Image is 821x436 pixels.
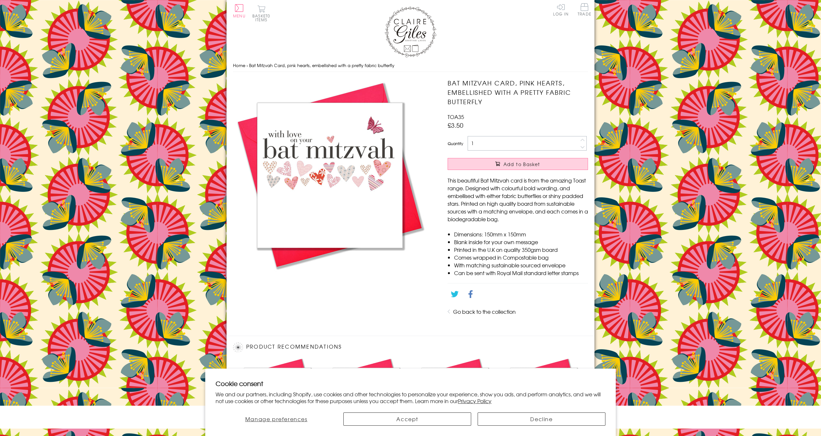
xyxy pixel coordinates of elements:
[448,176,588,223] p: This beautiful Bat Mitzvah card is from the amazing Toast range. Designed with colourful bold wor...
[216,379,605,388] h2: Cookie consent
[578,3,591,17] a: Trade
[454,261,588,269] li: With matching sustainable sourced envelope
[578,3,591,16] span: Trade
[233,62,245,68] a: Home
[478,412,605,426] button: Decline
[458,397,492,405] a: Privacy Policy
[247,62,248,68] span: ›
[233,13,246,19] span: Menu
[454,238,588,246] li: Blank inside for your own message
[553,3,569,16] a: Log In
[448,121,463,130] span: £3.50
[448,141,463,146] label: Quantity
[454,246,588,253] li: Printed in the U.K on quality 350gsm board
[216,391,605,404] p: We and our partners, including Shopify, use cookies and other technologies to personalize your ex...
[233,342,588,352] h2: Product recommendations
[245,415,308,423] span: Manage preferences
[453,308,516,315] a: Go back to the collection
[249,62,394,68] span: Bat Mitzvah Card, pink hearts, embellished with a pretty fabric butterfly
[252,5,270,22] button: Basket0 items
[233,59,588,72] nav: breadcrumbs
[255,13,270,23] span: 0 items
[233,4,246,18] button: Menu
[454,269,588,277] li: Can be sent with Royal Mail standard letter stamps
[454,253,588,261] li: Comes wrapped in Compostable bag
[233,78,427,272] img: Bat Mitzvah Card, pink hearts, embellished with a pretty fabric butterfly
[385,6,436,57] img: Claire Giles Greetings Cards
[503,161,540,167] span: Add to Basket
[343,412,471,426] button: Accept
[448,113,464,121] span: TOA35
[448,158,588,170] button: Add to Basket
[454,230,588,238] li: Dimensions: 150mm x 150mm
[448,78,588,106] h1: Bat Mitzvah Card, pink hearts, embellished with a pretty fabric butterfly
[216,412,337,426] button: Manage preferences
